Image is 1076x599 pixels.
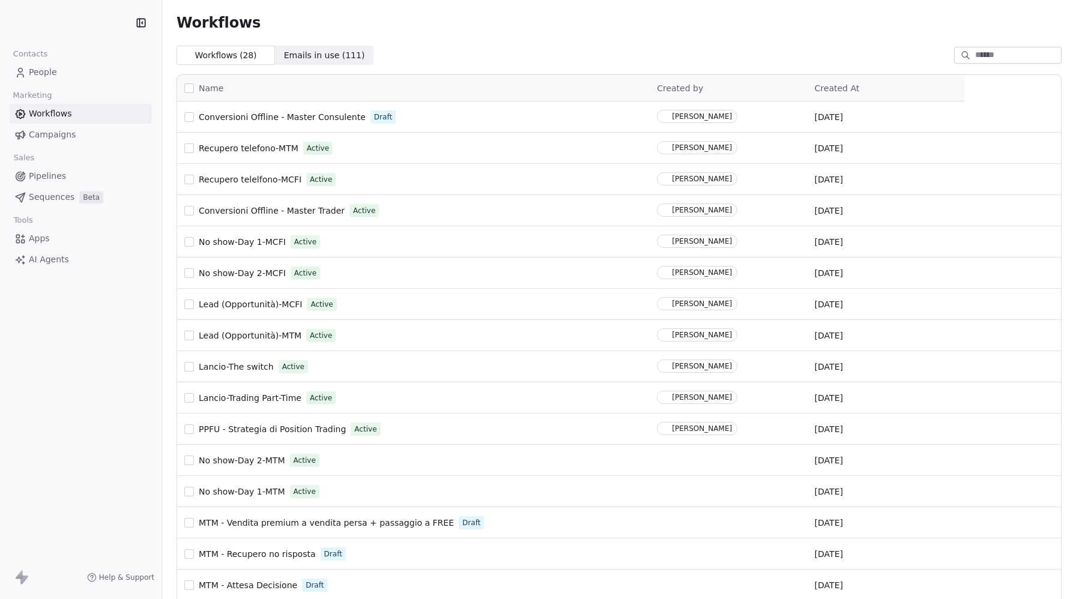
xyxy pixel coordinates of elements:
a: No show-Day 1-MTM [199,486,285,498]
a: MTM - Vendita premium a vendita persa + passaggio a FREE [199,517,454,529]
span: Sequences [29,191,74,203]
span: Name [199,82,223,95]
span: No show-Day 1-MTM [199,487,285,496]
img: D [659,206,668,215]
span: Draft [462,517,480,528]
span: Conversioni Offline - Master Trader [199,206,345,215]
span: Marketing [8,86,57,104]
img: D [659,143,668,152]
a: Apps [10,229,152,248]
a: No show-Day 2-MTM [199,454,285,466]
span: Created by [657,83,703,93]
div: [PERSON_NAME] [672,175,732,183]
div: [PERSON_NAME] [672,143,732,152]
span: [DATE] [815,173,843,185]
a: PPFU - Strategia di Position Trading [199,423,346,435]
a: MTM - Recupero no risposta [199,548,316,560]
img: D [659,112,668,121]
span: Active [353,205,375,216]
span: [DATE] [815,142,843,154]
span: Lead (Opportunità)-MCFI [199,299,302,309]
span: Recupero telelfono-MCFI [199,175,301,184]
span: MTM - Attesa Decisione [199,580,297,590]
div: [PERSON_NAME] [672,331,732,339]
a: Lead (Opportunità)-MCFI [199,298,302,310]
a: People [10,62,152,82]
div: [PERSON_NAME] [672,206,732,214]
span: Help & Support [99,573,154,582]
span: Active [354,424,376,435]
span: Campaigns [29,128,76,141]
span: Active [294,455,316,466]
a: SequencesBeta [10,187,152,207]
a: No show-Day 2-MCFI [199,267,286,279]
span: Apps [29,232,50,245]
img: D [659,362,668,371]
img: D [659,175,668,184]
span: PPFU - Strategia di Position Trading [199,424,346,434]
a: Recupero telefono-MTM [199,142,298,154]
span: [DATE] [815,486,843,498]
img: D [659,268,668,277]
span: Active [294,268,316,278]
a: No show-Day 1-MCFI [199,236,286,248]
span: Workflows [29,107,72,120]
span: [DATE] [815,423,843,435]
a: Lancio-Trading Part-Time [199,392,301,404]
span: Lancio-Trading Part-Time [199,393,301,403]
span: Tools [8,211,38,229]
img: D [659,299,668,309]
span: [DATE] [815,361,843,373]
span: [DATE] [815,205,843,217]
span: No show-Day 2-MCFI [199,268,286,278]
a: Lead (Opportunità)-MTM [199,330,301,342]
div: [PERSON_NAME] [672,299,732,308]
span: [DATE] [815,267,843,279]
span: Emails in use ( 111 ) [284,49,365,62]
div: [PERSON_NAME] [672,268,732,277]
a: AI Agents [10,250,152,269]
span: [DATE] [815,111,843,123]
span: Active [310,393,332,403]
a: Pipelines [10,166,152,186]
span: Draft [324,549,342,559]
span: Active [307,143,329,154]
span: Lancio-The switch [199,362,274,372]
a: Help & Support [87,573,154,582]
span: [DATE] [815,330,843,342]
span: Active [294,486,316,497]
img: D [659,237,668,246]
span: [DATE] [815,579,843,591]
a: MTM - Attesa Decisione [199,579,297,591]
img: D [659,424,668,433]
span: Contacts [8,45,53,63]
a: Campaigns [10,125,152,145]
span: [DATE] [815,517,843,529]
img: D [659,331,668,340]
div: [PERSON_NAME] [672,393,732,402]
span: MTM - Recupero no risposta [199,549,316,559]
span: Active [282,361,304,372]
span: [DATE] [815,548,843,560]
span: Draft [374,112,392,122]
img: D [659,393,668,402]
span: [DATE] [815,392,843,404]
a: Recupero telelfono-MCFI [199,173,301,185]
a: Conversioni Offline - Master Consulente [199,111,366,123]
span: Active [310,174,332,185]
div: [PERSON_NAME] [672,362,732,370]
span: People [29,66,57,79]
span: Draft [306,580,324,591]
span: Conversioni Offline - Master Consulente [199,112,366,122]
div: [PERSON_NAME] [672,112,732,121]
span: No show-Day 2-MTM [199,456,285,465]
span: Active [310,330,332,341]
span: [DATE] [815,298,843,310]
div: [PERSON_NAME] [672,424,732,433]
span: AI Agents [29,253,69,266]
span: Workflows [177,14,261,31]
span: [DATE] [815,236,843,248]
span: MTM - Vendita premium a vendita persa + passaggio a FREE [199,518,454,528]
span: Active [294,236,316,247]
a: Conversioni Offline - Master Trader [199,205,345,217]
